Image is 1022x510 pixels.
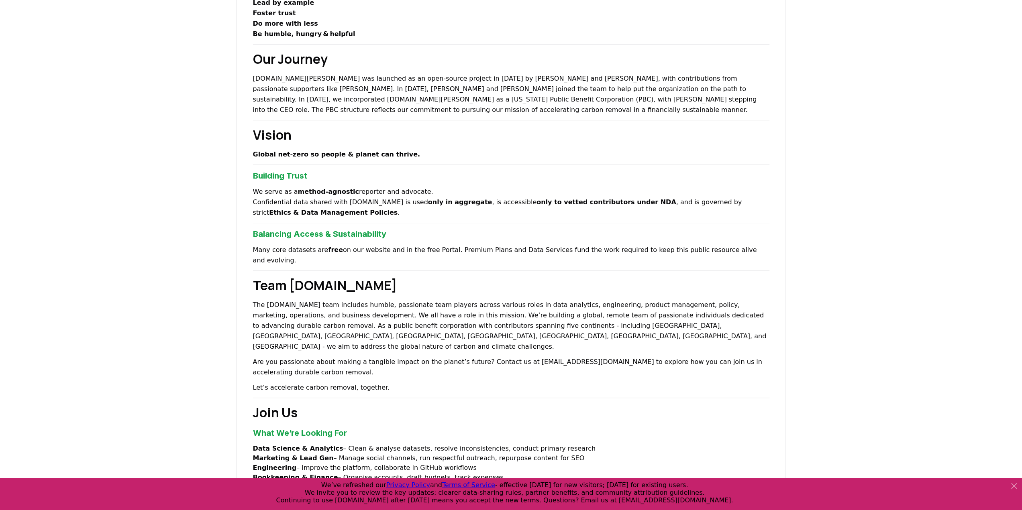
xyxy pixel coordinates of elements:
[253,228,769,240] h3: Balancing Access & Sustainability
[253,463,769,473] li: – Improve the platform, collaborate in GitHub workflows
[269,209,398,216] strong: Ethics & Data Management Policies
[253,245,769,266] p: Many core datasets are on our website and in the free Portal. Premium Plans and Data Services fun...
[253,357,769,378] p: Are you passionate about making a tangible impact on the planet’s future? Contact us at [EMAIL_AD...
[253,427,769,439] h3: What We’re Looking For
[298,188,359,195] strong: method‑agnostic
[253,453,769,463] li: – Manage social channels, run respectful outreach, repurpose content for SEO
[428,198,492,206] strong: only in aggregate
[253,20,318,27] strong: Do more with less
[253,473,338,481] strong: Bookkeeping & Finance
[253,9,296,17] strong: Foster trust
[253,300,769,352] p: The [DOMAIN_NAME] team includes humble, passionate team players across various roles in data anal...
[253,125,769,144] h2: Vision
[328,246,343,254] strong: free
[253,276,769,295] h2: Team [DOMAIN_NAME]
[253,150,420,158] strong: Global net‑zero so people & planet can thrive.
[253,382,769,393] p: Let’s accelerate carbon removal, together.
[536,198,676,206] strong: only to vetted contributors under NDA
[253,464,297,471] strong: Engineering
[253,170,769,182] h3: Building Trust
[253,403,769,422] h2: Join Us
[253,444,769,453] li: – Clean & analyse datasets, resolve inconsistencies, conduct primary research
[253,445,343,452] strong: Data Science & Analytics
[253,454,334,462] strong: Marketing & Lead Gen
[253,187,769,218] p: We serve as a reporter and advocate. Confidential data shared with [DOMAIN_NAME] is used , is acc...
[253,73,769,115] p: [DOMAIN_NAME][PERSON_NAME] was launched as an open-source project in [DATE] by [PERSON_NAME] and ...
[253,49,769,69] h2: Our Journey
[253,473,769,482] li: – Organise accounts, draft budgets, track expenses
[253,30,355,38] strong: Be humble, hungry & helpful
